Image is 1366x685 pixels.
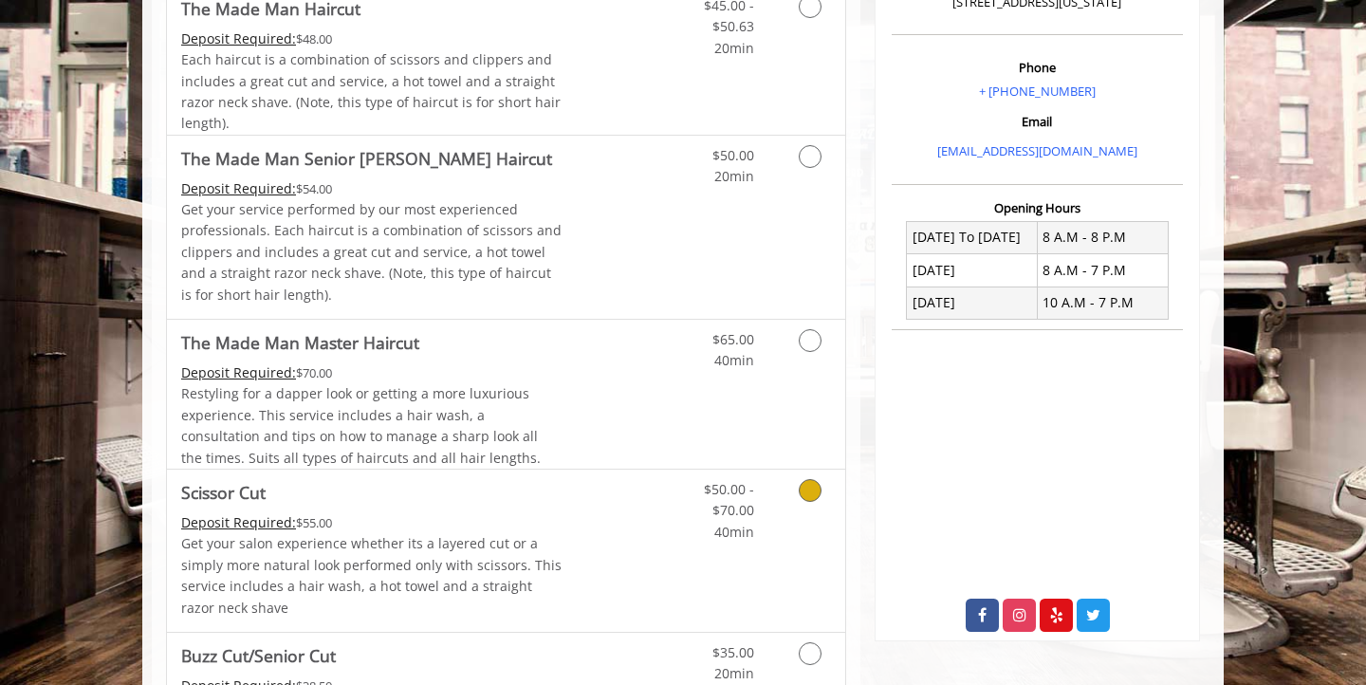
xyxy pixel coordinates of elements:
div: $48.00 [181,28,563,49]
b: The Made Man Senior [PERSON_NAME] Haircut [181,145,552,172]
h3: Opening Hours [892,201,1183,214]
div: $54.00 [181,178,563,199]
span: 20min [714,167,754,185]
a: + [PHONE_NUMBER] [979,83,1096,100]
span: 40min [714,523,754,541]
div: $70.00 [181,362,563,383]
td: [DATE] [907,254,1038,287]
span: This service needs some Advance to be paid before we block your appointment [181,29,296,47]
td: [DATE] [907,287,1038,319]
td: [DATE] To [DATE] [907,221,1038,253]
span: This service needs some Advance to be paid before we block your appointment [181,179,296,197]
span: $35.00 [712,643,754,661]
h3: Email [896,115,1178,128]
b: Scissor Cut [181,479,266,506]
span: Restyling for a dapper look or getting a more luxurious experience. This service includes a hair ... [181,384,541,466]
a: [EMAIL_ADDRESS][DOMAIN_NAME] [937,142,1137,159]
p: Get your salon experience whether its a layered cut or a simply more natural look performed only ... [181,533,563,619]
td: 8 A.M - 7 P.M [1037,254,1168,287]
b: Buzz Cut/Senior Cut [181,642,336,669]
span: $65.00 [712,330,754,348]
span: This service needs some Advance to be paid before we block your appointment [181,363,296,381]
span: 20min [714,39,754,57]
td: 10 A.M - 7 P.M [1037,287,1168,319]
span: This service needs some Advance to be paid before we block your appointment [181,513,296,531]
div: $55.00 [181,512,563,533]
span: $50.00 - $70.00 [704,480,754,519]
span: $50.00 [712,146,754,164]
span: 20min [714,664,754,682]
h3: Phone [896,61,1178,74]
span: Each haircut is a combination of scissors and clippers and includes a great cut and service, a ho... [181,50,561,132]
b: The Made Man Master Haircut [181,329,419,356]
span: 40min [714,351,754,369]
td: 8 A.M - 8 P.M [1037,221,1168,253]
p: Get your service performed by our most experienced professionals. Each haircut is a combination o... [181,199,563,305]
